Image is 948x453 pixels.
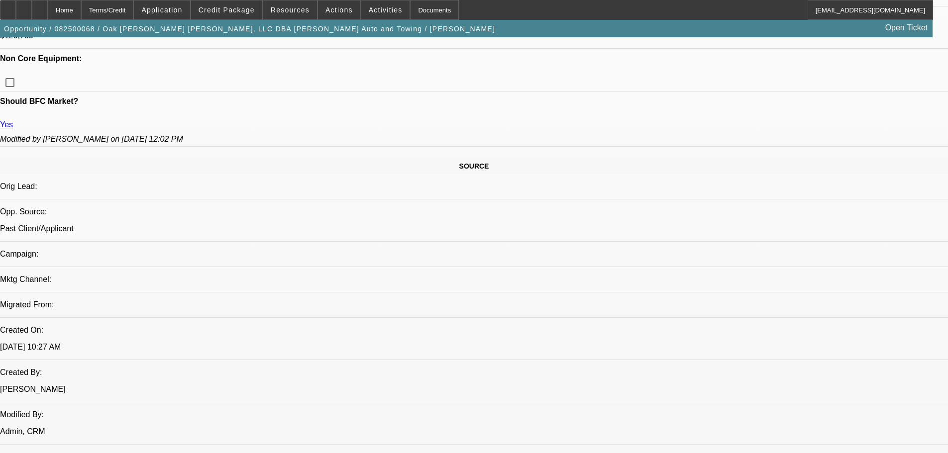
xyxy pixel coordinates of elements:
button: Resources [263,0,317,19]
span: Activities [369,6,403,14]
span: Credit Package [199,6,255,14]
button: Credit Package [191,0,262,19]
button: Actions [318,0,360,19]
span: Application [141,6,182,14]
span: Resources [271,6,310,14]
button: Activities [361,0,410,19]
span: SOURCE [459,162,489,170]
span: Opportunity / 082500068 / Oak [PERSON_NAME] [PERSON_NAME], LLC DBA [PERSON_NAME] Auto and Towing ... [4,25,495,33]
button: Application [134,0,190,19]
span: Actions [325,6,353,14]
a: Open Ticket [881,19,932,36]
